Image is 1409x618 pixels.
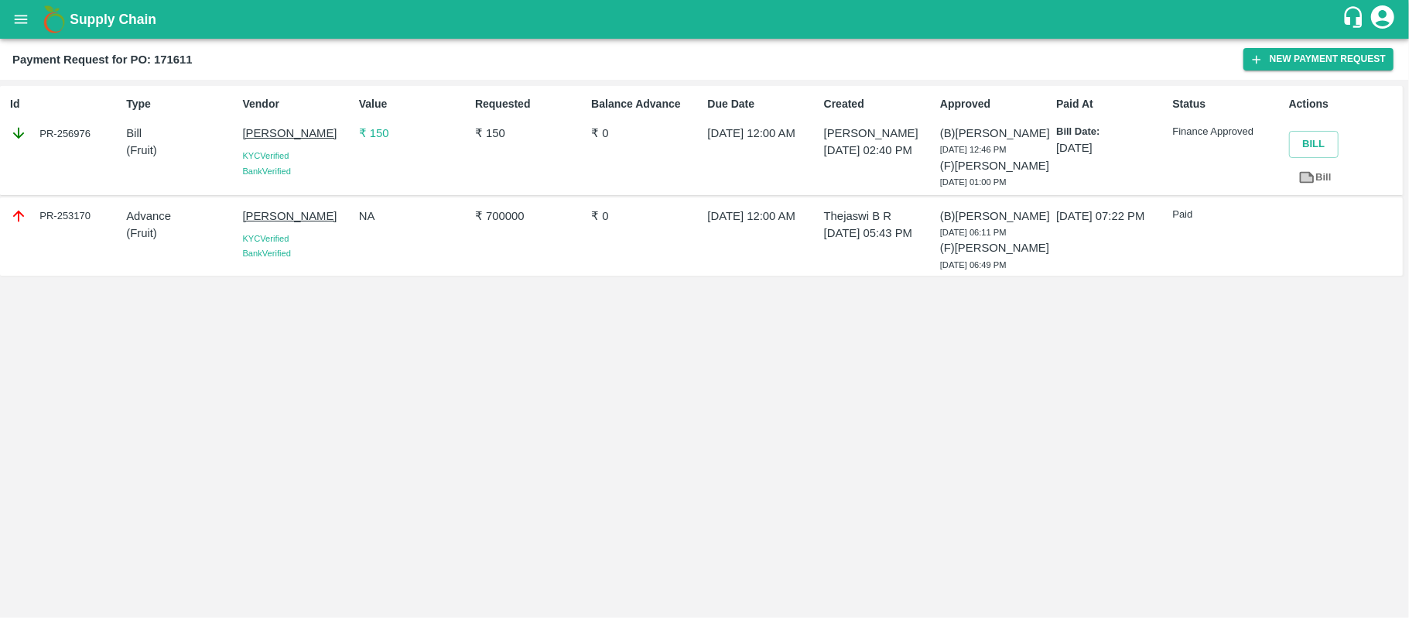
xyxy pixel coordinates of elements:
[1342,5,1369,33] div: customer-support
[70,12,156,27] b: Supply Chain
[1173,208,1283,222] p: Paid
[1289,131,1339,158] button: Bill
[243,96,353,112] p: Vendor
[475,125,585,142] p: ₹ 150
[940,96,1050,112] p: Approved
[10,96,120,112] p: Id
[1173,125,1283,139] p: Finance Approved
[591,125,701,142] p: ₹ 0
[70,9,1342,30] a: Supply Chain
[243,208,353,225] p: [PERSON_NAME]
[940,125,1050,142] p: (B) [PERSON_NAME]
[940,239,1050,256] p: (F) [PERSON_NAME]
[824,208,934,225] p: Thejaswi B R
[243,167,291,176] span: Bank Verified
[126,208,236,225] p: Advance
[1056,208,1166,225] p: [DATE] 07:22 PM
[824,96,934,112] p: Created
[243,125,353,142] p: [PERSON_NAME]
[12,53,193,66] b: Payment Request for PO: 171611
[940,208,1050,225] p: (B) [PERSON_NAME]
[243,249,291,258] span: Bank Verified
[243,234,289,243] span: KYC Verified
[126,125,236,142] p: Bill
[126,142,236,159] p: ( Fruit )
[126,225,236,242] p: ( Fruit )
[3,2,39,37] button: open drawer
[243,151,289,160] span: KYC Verified
[940,228,1007,237] span: [DATE] 06:11 PM
[708,208,818,225] p: [DATE] 12:00 AM
[940,145,1007,154] span: [DATE] 12:46 PM
[824,142,934,159] p: [DATE] 02:40 PM
[1369,3,1397,36] div: account of current user
[10,208,120,225] div: PR-253170
[1173,96,1283,112] p: Status
[359,96,469,112] p: Value
[475,96,585,112] p: Requested
[940,177,1007,187] span: [DATE] 01:00 PM
[824,125,934,142] p: [PERSON_NAME]
[1289,164,1341,191] a: Bill
[940,260,1007,270] span: [DATE] 06:49 PM
[1056,139,1166,156] p: [DATE]
[10,125,120,142] div: PR-256976
[1289,96,1399,112] p: Actions
[708,125,818,142] p: [DATE] 12:00 AM
[1056,96,1166,112] p: Paid At
[708,96,818,112] p: Due Date
[126,96,236,112] p: Type
[1243,48,1394,70] button: New Payment Request
[475,208,585,225] p: ₹ 700000
[359,208,469,225] p: NA
[39,4,70,35] img: logo
[359,125,469,142] p: ₹ 150
[591,96,701,112] p: Balance Advance
[824,225,934,242] p: [DATE] 05:43 PM
[591,208,701,225] p: ₹ 0
[1056,125,1166,139] p: Bill Date:
[940,157,1050,174] p: (F) [PERSON_NAME]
